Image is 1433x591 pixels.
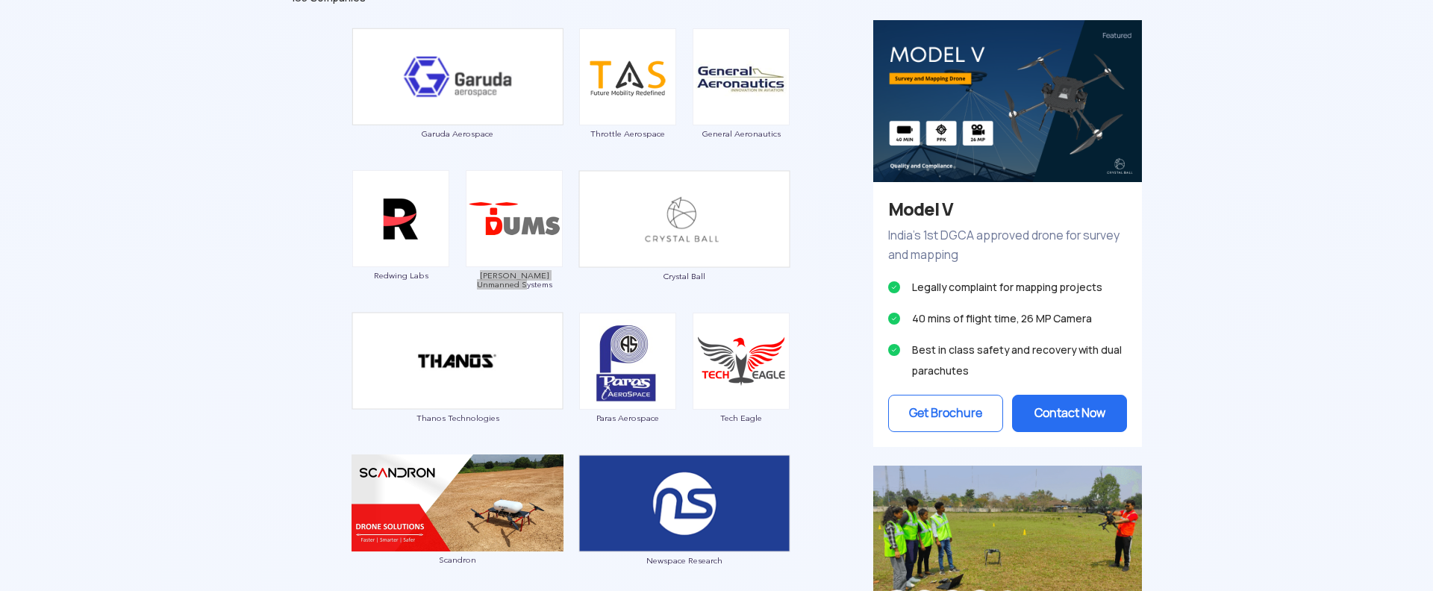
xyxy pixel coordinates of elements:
a: Garuda Aerospace [352,69,563,138]
span: Scandron [352,555,563,564]
a: Tech Eagle [692,354,790,422]
li: Best in class safety and recovery with dual parachutes [888,340,1127,381]
img: ic_thanos_double.png [352,312,563,410]
a: Crystal Ball [578,211,790,281]
img: ic_daksha.png [466,170,563,267]
a: [PERSON_NAME] Unmanned Systems [465,211,563,289]
span: Throttle Aerospace [578,129,677,138]
img: ic_garuda_eco.png [352,28,563,125]
img: bg_eco_crystal.png [873,20,1142,182]
a: Paras Aerospace [578,354,677,422]
span: Garuda Aerospace [352,129,563,138]
img: ic_paras.png [579,313,676,410]
img: img_scandron_double.png [352,454,563,551]
img: ic_throttle.png [579,28,676,125]
span: Crystal Ball [578,272,790,281]
span: [PERSON_NAME] Unmanned Systems [465,271,563,289]
p: India’s 1st DGCA approved drone for survey and mapping [888,226,1127,265]
h3: Model V [888,197,1127,222]
img: ic_redwinglabs.png [352,170,449,267]
span: General Aeronautics [692,129,790,138]
span: Newspace Research [578,556,790,565]
img: ic_general.png [693,28,790,125]
span: Thanos Technologies [352,413,563,422]
span: Tech Eagle [692,413,790,422]
span: Paras Aerospace [578,413,677,422]
li: Legally complaint for mapping projects [888,277,1127,298]
span: Redwing Labs [352,271,450,280]
img: ic_crystalball_double.png [578,170,790,268]
img: ic_newspace_double.png [578,454,790,552]
button: Get Brochure [888,395,1003,432]
li: 40 mins of flight time, 26 MP Camera [888,308,1127,329]
a: Newspace Research [578,495,790,565]
a: Thanos Technologies [352,354,563,423]
button: Contact Now [1012,395,1127,432]
a: Scandron [352,495,563,564]
a: General Aeronautics [692,69,790,137]
img: ic_techeagle.png [693,313,790,410]
a: Throttle Aerospace [578,69,677,137]
a: Redwing Labs [352,211,450,280]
